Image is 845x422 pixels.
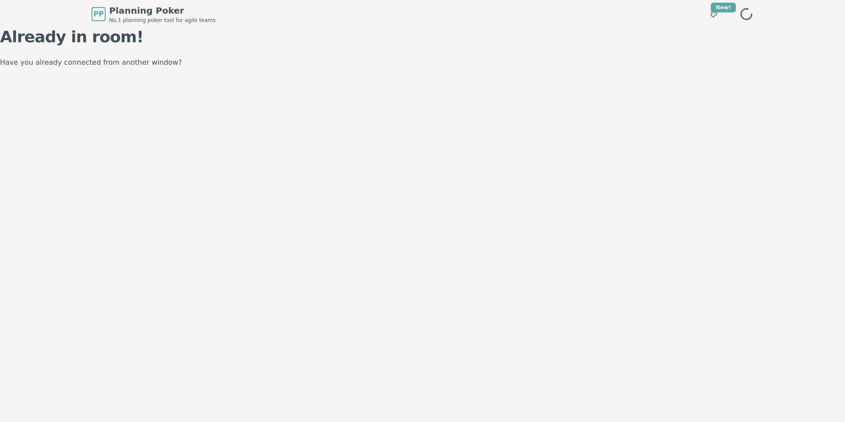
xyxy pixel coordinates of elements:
[706,6,722,22] button: New!
[109,4,216,17] span: Planning Poker
[109,17,216,24] span: No.1 planning poker tool for agile teams
[92,4,216,24] a: PPPlanning PokerNo.1 planning poker tool for agile teams
[93,9,103,19] span: PP
[711,3,736,12] div: New!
